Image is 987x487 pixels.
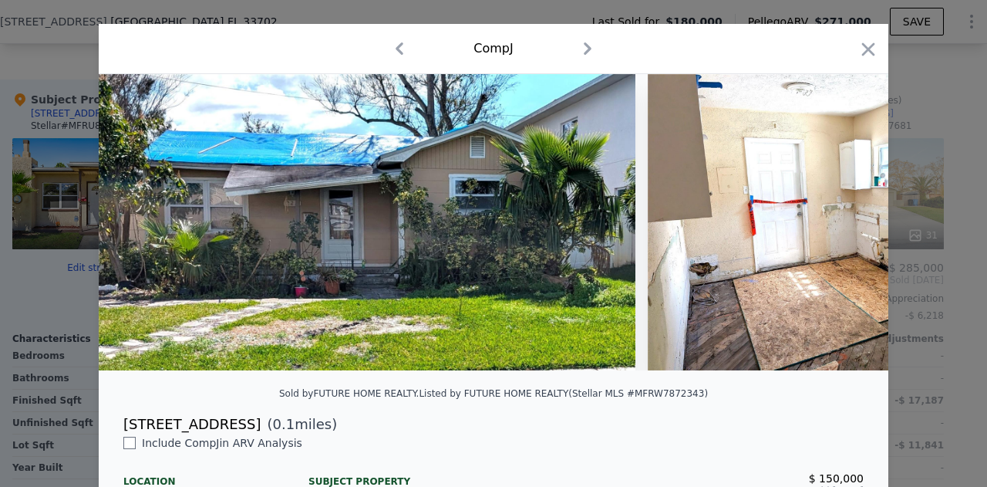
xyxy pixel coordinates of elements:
span: $ 150,000 [809,472,864,485]
span: Include Comp J in ARV Analysis [136,437,308,449]
img: Property Img [99,74,635,370]
div: Sold by FUTURE HOME REALTY . [279,388,419,399]
span: 0.1 [273,416,295,432]
div: [STREET_ADDRESS] [123,414,261,435]
div: Listed by FUTURE HOME REALTY (Stellar MLS #MFRW7872343) [419,388,708,399]
div: Comp J [473,39,513,58]
span: ( miles) [261,414,337,435]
